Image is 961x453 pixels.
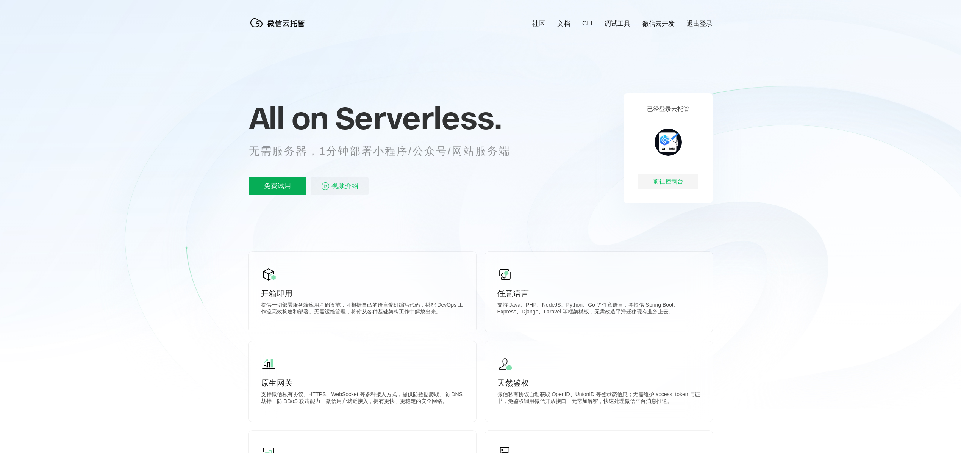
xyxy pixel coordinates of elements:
a: 社区 [532,19,545,28]
img: video_play.svg [321,182,330,191]
p: 免费试用 [249,177,306,195]
p: 原生网关 [261,378,464,388]
a: 调试工具 [605,19,630,28]
a: CLI [582,20,592,27]
span: 视频介绍 [331,177,359,195]
a: 微信云开发 [642,19,675,28]
p: 任意语言 [497,288,700,299]
p: 提供一切部署服务端应用基础设施，可根据自己的语言偏好编写代码，搭配 DevOps 工作流高效构建和部署。无需运维管理，将你从各种基础架构工作中解放出来。 [261,302,464,317]
p: 无需服务器，1分钟部署小程序/公众号/网站服务端 [249,144,525,159]
p: 开箱即用 [261,288,464,299]
a: 退出登录 [687,19,713,28]
p: 支持 Java、PHP、NodeJS、Python、Go 等任意语言，并提供 Spring Boot、Express、Django、Laravel 等框架模板，无需改造平滑迁移现有业务上云。 [497,302,700,317]
a: 微信云托管 [249,25,309,31]
p: 支持微信私有协议、HTTPS、WebSocket 等多种接入方式，提供防数据爬取、防 DNS 劫持、防 DDoS 攻击能力，微信用户就近接入，拥有更快、更稳定的安全网络。 [261,391,464,406]
p: 微信私有协议自动获取 OpenID、UnionID 等登录态信息；无需维护 access_token 与证书，免鉴权调用微信开放接口；无需加解密，快速处理微信平台消息推送。 [497,391,700,406]
span: All on [249,99,328,137]
div: 前往控制台 [638,174,698,189]
p: 天然鉴权 [497,378,700,388]
img: 微信云托管 [249,15,309,30]
a: 文档 [557,19,570,28]
p: 已经登录云托管 [647,105,689,113]
span: Serverless. [335,99,502,137]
